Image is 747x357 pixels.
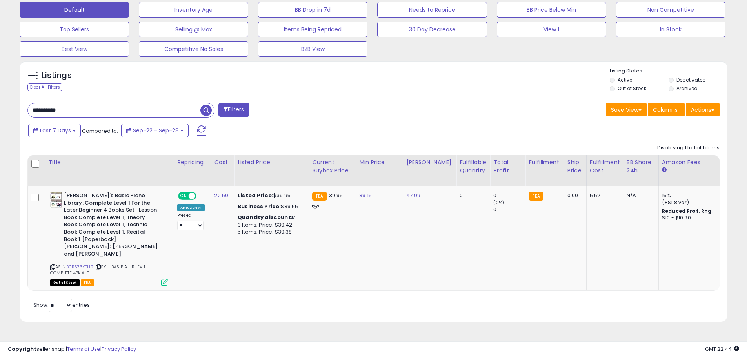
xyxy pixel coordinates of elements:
[102,345,136,353] a: Privacy Policy
[64,192,159,259] b: [PERSON_NAME]'s Basic Piano Library: Complete Level 1 For the Later Beginner 4 Books Set- Lesson ...
[567,192,580,199] div: 0.00
[238,203,303,210] div: $39.55
[238,192,273,199] b: Listed Price:
[627,158,655,175] div: BB Share 24h.
[616,22,725,37] button: In Stock
[618,85,646,92] label: Out of Stock
[406,158,453,167] div: [PERSON_NAME]
[662,158,730,167] div: Amazon Fees
[662,167,667,174] small: Amazon Fees.
[139,2,248,18] button: Inventory Age
[686,103,720,116] button: Actions
[377,22,487,37] button: 30 Day Decrease
[20,41,129,57] button: Best View
[27,83,62,91] div: Clear All Filters
[529,158,560,167] div: Fulfillment
[377,2,487,18] button: Needs to Reprice
[50,264,145,275] span: | SKU: BAS PIA LIB LEV 1 COMPLETE 4PK ALF
[214,192,228,199] a: 22.50
[648,103,685,116] button: Columns
[627,192,652,199] div: N/A
[258,41,367,57] button: B2B View
[662,208,713,214] b: Reduced Prof. Rng.
[33,301,90,309] span: Show: entries
[406,192,420,199] a: 47.99
[590,192,617,199] div: 5.52
[214,158,231,167] div: Cost
[40,127,71,134] span: Last 7 Days
[493,158,522,175] div: Total Profit
[238,228,303,236] div: 5 Items, Price: $39.38
[657,144,720,152] div: Displaying 1 to 1 of 1 items
[48,158,171,167] div: Title
[139,41,248,57] button: Competitive No Sales
[610,67,727,75] p: Listing States:
[653,106,678,114] span: Columns
[497,2,606,18] button: BB Price Below Min
[676,85,698,92] label: Archived
[66,264,93,270] a: B0BS73KFH2
[312,192,327,201] small: FBA
[121,124,189,137] button: Sep-22 - Sep-28
[238,158,305,167] div: Listed Price
[258,2,367,18] button: BB Drop in 7d
[676,76,706,83] label: Deactivated
[42,70,72,81] h5: Listings
[139,22,248,37] button: Selling @ Max
[20,22,129,37] button: Top Sellers
[705,345,739,353] span: 2025-10-6 22:44 GMT
[238,221,303,228] div: 3 Items, Price: $39.42
[133,127,179,134] span: Sep-22 - Sep-28
[616,2,725,18] button: Non Competitive
[50,192,62,208] img: 51rhdFDQHFL._SL40_.jpg
[238,192,303,199] div: $39.95
[590,158,620,175] div: Fulfillment Cost
[50,279,80,286] span: All listings that are currently out of stock and unavailable for purchase on Amazon
[606,103,647,116] button: Save View
[177,158,207,167] div: Repricing
[493,199,504,206] small: (0%)
[238,214,294,221] b: Quantity discounts
[82,127,118,135] span: Compared to:
[28,124,81,137] button: Last 7 Days
[662,199,727,206] div: (+$1.8 var)
[618,76,632,83] label: Active
[460,158,487,175] div: Fulfillable Quantity
[493,192,525,199] div: 0
[81,279,94,286] span: FBA
[662,192,727,199] div: 15%
[8,345,36,353] strong: Copyright
[177,204,205,211] div: Amazon AI
[238,203,281,210] b: Business Price:
[662,215,727,221] div: $10 - $10.90
[177,213,205,230] div: Preset:
[258,22,367,37] button: Items Being Repriced
[67,345,100,353] a: Terms of Use
[460,192,484,199] div: 0
[8,346,136,353] div: seller snap | |
[359,158,400,167] div: Min Price
[50,192,168,285] div: ASIN:
[529,192,543,201] small: FBA
[238,214,303,221] div: :
[195,193,208,199] span: OFF
[329,192,343,199] span: 39.95
[359,192,372,199] a: 39.15
[497,22,606,37] button: View 1
[179,193,189,199] span: ON
[567,158,583,175] div: Ship Price
[20,2,129,18] button: Default
[312,158,353,175] div: Current Buybox Price
[218,103,249,117] button: Filters
[493,206,525,213] div: 0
